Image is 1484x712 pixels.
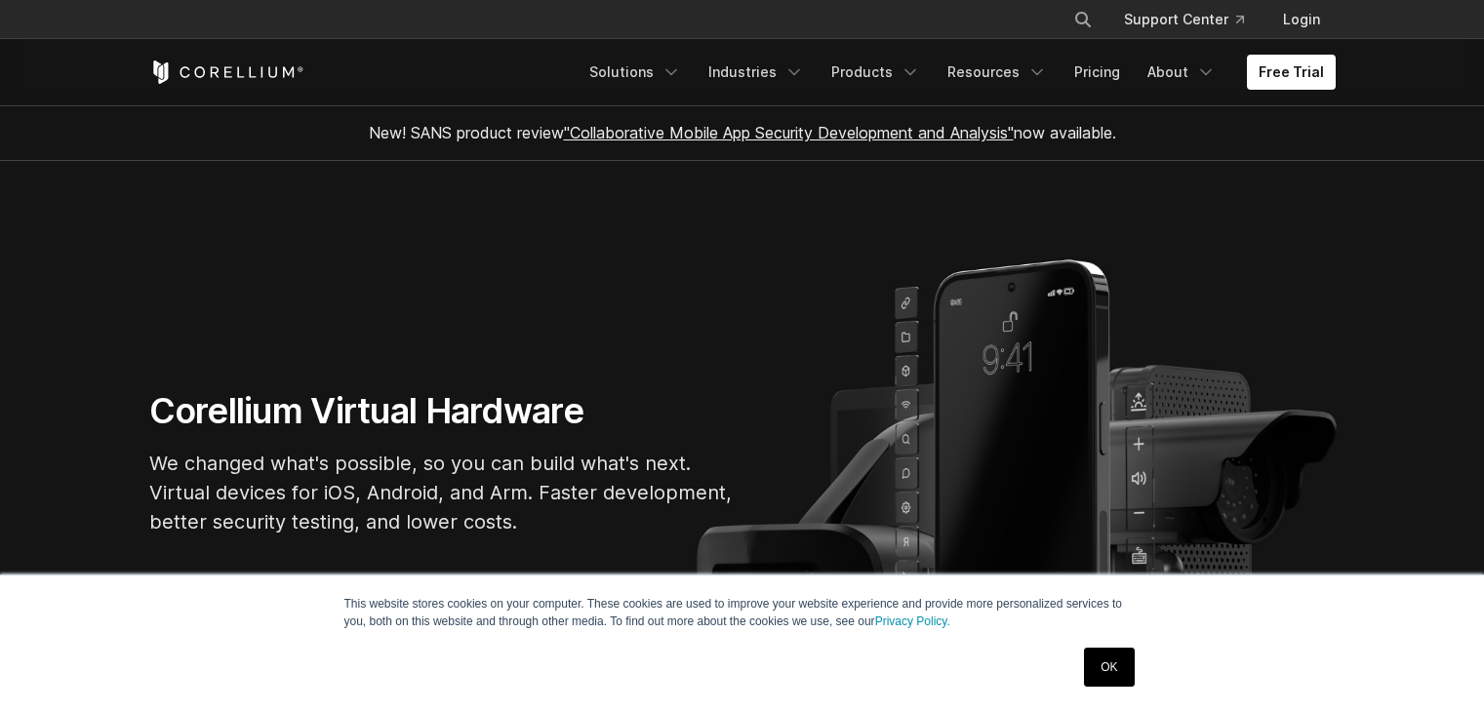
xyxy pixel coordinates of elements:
[936,55,1059,90] a: Resources
[578,55,693,90] a: Solutions
[578,55,1336,90] div: Navigation Menu
[697,55,816,90] a: Industries
[820,55,932,90] a: Products
[149,449,735,536] p: We changed what's possible, so you can build what's next. Virtual devices for iOS, Android, and A...
[1247,55,1336,90] a: Free Trial
[1267,2,1336,37] a: Login
[1065,2,1101,37] button: Search
[1063,55,1132,90] a: Pricing
[564,123,1014,142] a: "Collaborative Mobile App Security Development and Analysis"
[875,614,950,628] a: Privacy Policy.
[1084,648,1134,687] a: OK
[344,595,1141,630] p: This website stores cookies on your computer. These cookies are used to improve your website expe...
[1050,2,1336,37] div: Navigation Menu
[1136,55,1227,90] a: About
[149,389,735,433] h1: Corellium Virtual Hardware
[1108,2,1260,37] a: Support Center
[149,60,304,84] a: Corellium Home
[369,123,1116,142] span: New! SANS product review now available.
